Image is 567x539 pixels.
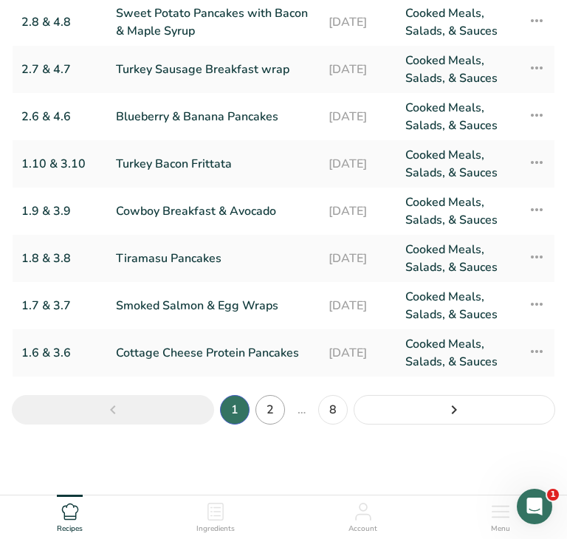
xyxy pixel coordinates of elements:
a: [DATE] [329,335,388,371]
a: Smoked Salmon & Egg Wraps [116,288,311,323]
span: Recipes [57,523,83,535]
span: 1 [547,489,559,501]
a: Cooked Meals, Salads, & Sauces [405,99,510,134]
a: [DATE] [329,146,388,182]
a: Cooked Meals, Salads, & Sauces [405,4,510,40]
a: Page 2. [255,395,285,425]
a: Cooked Meals, Salads, & Sauces [405,335,510,371]
a: Cottage Cheese Protein Pancakes [116,335,311,371]
a: Blueberry & Banana Pancakes [116,99,311,134]
a: Sweet Potato Pancakes with Bacon & Maple Syrup [116,4,311,40]
a: [DATE] [329,241,388,276]
span: Menu [491,523,510,535]
a: 1.9 & 3.9 [21,193,98,229]
a: [DATE] [329,4,388,40]
a: Cooked Meals, Salads, & Sauces [405,241,510,276]
a: 2.8 & 4.8 [21,4,98,40]
a: Account [348,495,377,535]
a: Cooked Meals, Salads, & Sauces [405,288,510,323]
a: Cooked Meals, Salads, & Sauces [405,52,510,87]
a: Recipes [57,495,83,535]
a: 1.10 & 3.10 [21,146,98,182]
a: Turkey Bacon Frittata [116,146,311,182]
a: [DATE] [329,193,388,229]
a: Page 8. [318,395,348,425]
a: 2.7 & 4.7 [21,52,98,87]
a: Tiramasu Pancakes [116,241,311,276]
a: Ingredients [196,495,235,535]
a: [DATE] [329,99,388,134]
a: [DATE] [329,52,388,87]
a: [DATE] [329,288,388,323]
a: Next page [354,395,556,425]
span: Account [348,523,377,535]
iframe: Intercom live chat [517,489,552,524]
a: Cowboy Breakfast & Avocado [116,193,311,229]
span: Ingredients [196,523,235,535]
a: 1.7 & 3.7 [21,288,98,323]
a: Previous page [12,395,214,425]
a: 1.6 & 3.6 [21,335,98,371]
a: Cooked Meals, Salads, & Sauces [405,193,510,229]
a: 2.6 & 4.6 [21,99,98,134]
a: 1.8 & 3.8 [21,241,98,276]
a: Turkey Sausage Breakfast wrap [116,52,311,87]
a: Cooked Meals, Salads, & Sauces [405,146,510,182]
